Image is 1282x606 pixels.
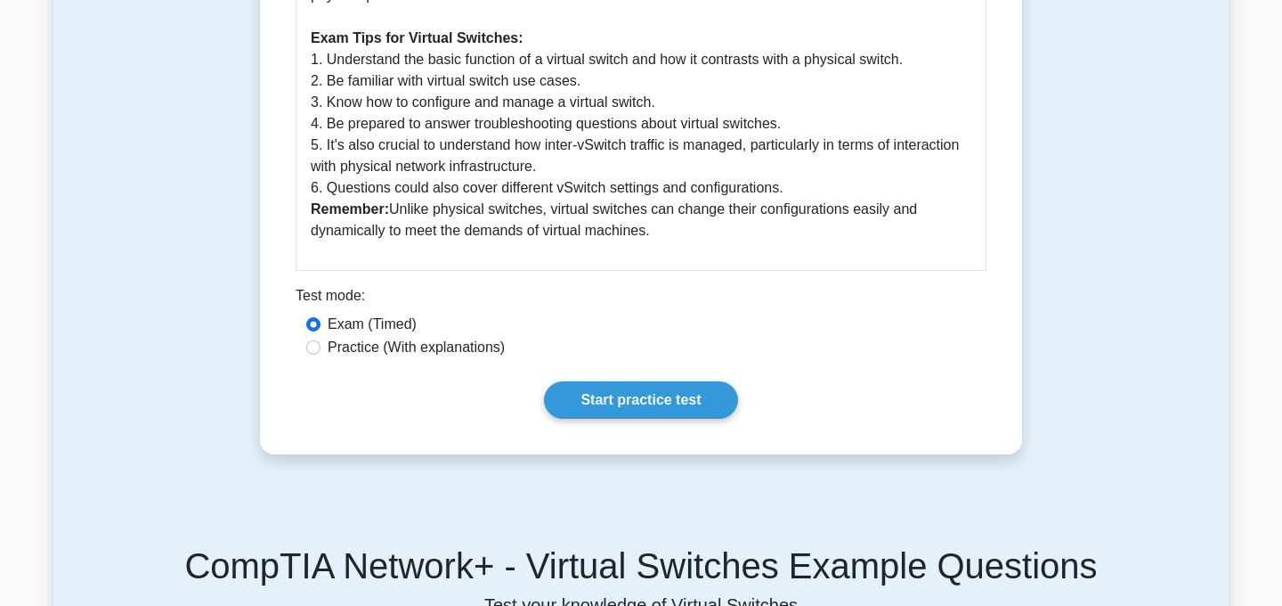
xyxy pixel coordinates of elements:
h5: CompTIA Network+ - Virtual Switches Example Questions [75,545,1207,587]
label: Practice (With explanations) [328,337,505,358]
b: Remember: [311,201,389,217]
label: Exam (Timed) [328,314,417,335]
div: Test mode: [296,285,986,314]
b: Exam Tips for Virtual Switches: [311,30,523,45]
a: Start practice test [544,381,737,419]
